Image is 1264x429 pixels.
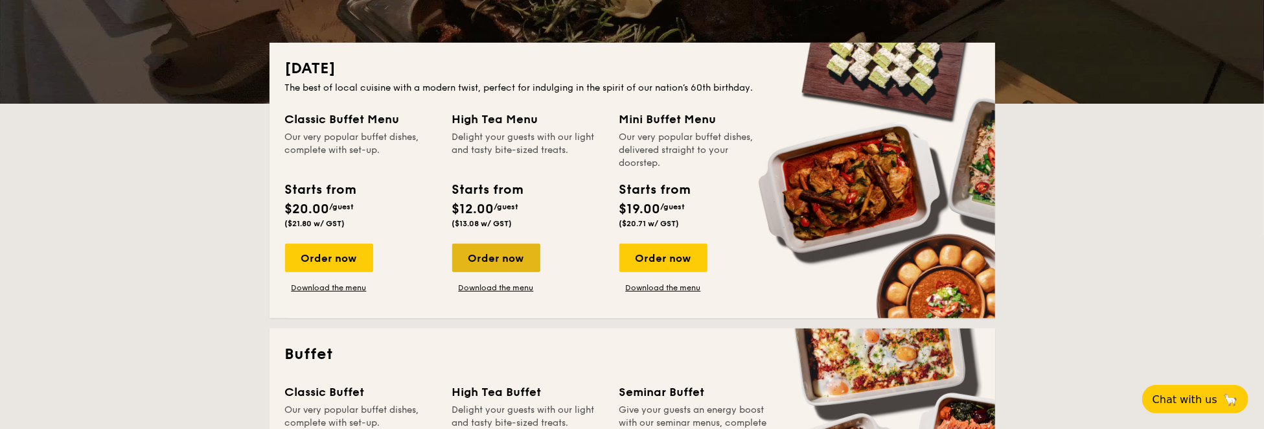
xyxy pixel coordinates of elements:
[285,131,437,170] div: Our very popular buffet dishes, complete with set-up.
[330,202,354,211] span: /guest
[285,58,980,79] h2: [DATE]
[452,180,523,200] div: Starts from
[285,344,980,365] h2: Buffet
[452,110,604,128] div: High Tea Menu
[1153,393,1217,406] span: Chat with us
[285,202,330,217] span: $20.00
[619,283,707,293] a: Download the menu
[1223,392,1238,407] span: 🦙
[619,131,771,170] div: Our very popular buffet dishes, delivered straight to your doorstep.
[452,219,512,228] span: ($13.08 w/ GST)
[1142,385,1248,413] button: Chat with us🦙
[619,110,771,128] div: Mini Buffet Menu
[619,202,661,217] span: $19.00
[619,180,690,200] div: Starts from
[452,202,494,217] span: $12.00
[619,244,707,272] div: Order now
[285,219,345,228] span: ($21.80 w/ GST)
[285,82,980,95] div: The best of local cuisine with a modern twist, perfect for indulging in the spirit of our nation’...
[494,202,519,211] span: /guest
[285,180,356,200] div: Starts from
[452,283,540,293] a: Download the menu
[619,383,771,401] div: Seminar Buffet
[285,110,437,128] div: Classic Buffet Menu
[285,283,373,293] a: Download the menu
[619,219,680,228] span: ($20.71 w/ GST)
[661,202,685,211] span: /guest
[285,383,437,401] div: Classic Buffet
[452,244,540,272] div: Order now
[452,383,604,401] div: High Tea Buffet
[285,244,373,272] div: Order now
[452,131,604,170] div: Delight your guests with our light and tasty bite-sized treats.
